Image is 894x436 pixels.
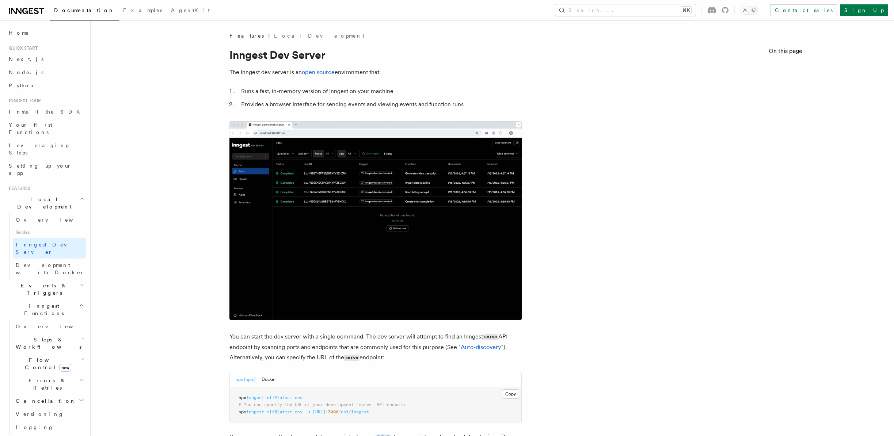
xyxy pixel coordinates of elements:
[13,421,86,434] a: Logging
[13,336,81,351] span: Steps & Workflows
[681,7,691,14] kbd: ⌘K
[13,320,86,333] a: Overview
[13,374,86,394] button: Errors & Retries
[239,395,246,400] span: npx
[13,397,76,405] span: Cancellation
[246,395,292,400] span: inngest-cli@latest
[9,122,52,135] span: Your first Functions
[555,4,696,16] button: Search...⌘K
[840,4,888,16] a: Sign Up
[239,99,522,110] li: Provides a browser interface for sending events and viewing events and function runs
[13,213,86,226] a: Overview
[9,142,71,156] span: Leveraging Steps
[167,2,214,20] a: AgentKit
[769,47,879,58] h4: On this page
[6,279,86,299] button: Events & Triggers
[229,332,522,363] p: You can start the dev server with a single command. The dev server will attempt to find an Innges...
[229,32,264,39] span: Features
[6,66,86,79] a: Node.js
[50,2,119,20] a: Documentation
[6,139,86,159] a: Leveraging Steps
[13,408,86,421] a: Versioning
[313,409,328,414] span: [URL]:
[13,394,86,408] button: Cancellation
[6,320,86,434] div: Inngest Functions
[6,98,41,104] span: Inngest tour
[13,238,86,259] a: Inngest Dev Server
[246,409,292,414] span: inngest-cli@latest
[274,32,364,39] a: Local Development
[305,409,310,414] span: -u
[770,4,837,16] a: Contact sales
[6,26,86,39] a: Home
[229,67,522,77] p: The Inngest dev server is an environment that:
[13,259,86,279] a: Development with Docker
[16,324,91,329] span: Overview
[9,83,35,88] span: Python
[13,377,79,391] span: Errors & Retries
[6,105,86,118] a: Install the SDK
[6,282,80,297] span: Events & Triggers
[16,217,91,223] span: Overview
[229,48,522,61] h1: Inngest Dev Server
[119,2,167,20] a: Examples
[6,79,86,92] a: Python
[502,389,519,399] button: Copy
[302,69,335,76] a: open source
[13,356,80,371] span: Flow Control
[123,7,162,13] span: Examples
[344,355,359,361] code: serve
[9,109,84,115] span: Install the SDK
[236,372,256,387] button: npx (npm)
[262,372,276,387] button: Docker
[13,226,86,238] span: Guides
[6,213,86,279] div: Local Development
[6,302,79,317] span: Inngest Functions
[295,409,303,414] span: dev
[6,53,86,66] a: Next.js
[9,69,43,75] span: Node.js
[171,7,210,13] span: AgentKit
[741,6,758,15] button: Toggle dark mode
[229,121,522,320] img: Dev Server Demo
[59,364,71,372] span: new
[6,45,38,51] span: Quick start
[328,409,338,414] span: 3000
[338,409,369,414] span: /api/inngest
[9,56,43,62] span: Next.js
[13,333,86,353] button: Steps & Workflows
[16,242,78,255] span: Inngest Dev Server
[6,118,86,139] a: Your first Functions
[9,163,72,176] span: Setting up your app
[483,334,498,340] code: serve
[6,299,86,320] button: Inngest Functions
[461,344,501,351] a: Auto-discovery
[16,424,54,430] span: Logging
[239,86,522,96] li: Runs a fast, in-memory version of Inngest on your machine
[239,402,407,407] span: # You can specify the URL of your development `serve` API endpoint
[54,7,114,13] span: Documentation
[13,353,86,374] button: Flow Controlnew
[6,159,86,180] a: Setting up your app
[6,196,80,210] span: Local Development
[6,186,30,191] span: Features
[239,409,246,414] span: npx
[6,193,86,213] button: Local Development
[16,262,84,275] span: Development with Docker
[9,29,29,37] span: Home
[16,411,64,417] span: Versioning
[295,395,303,400] span: dev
